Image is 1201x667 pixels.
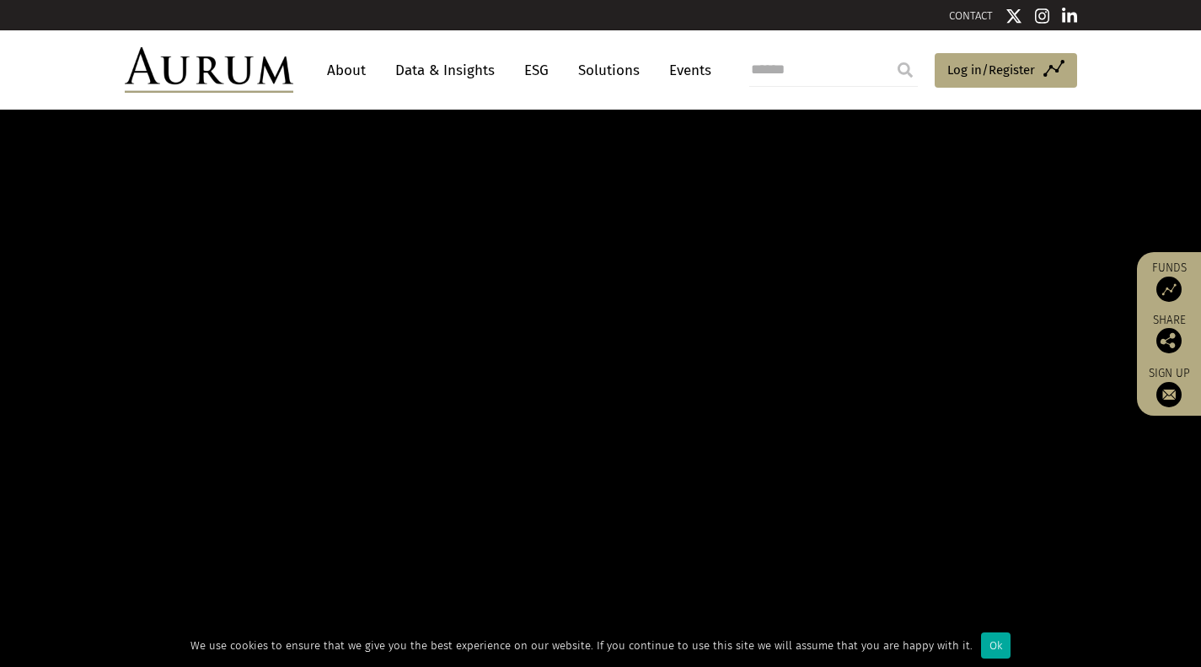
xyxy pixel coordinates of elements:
[1156,277,1182,302] img: Access Funds
[1062,8,1077,24] img: Linkedin icon
[981,632,1011,659] div: Ok
[1156,382,1182,407] img: Sign up to our newsletter
[935,53,1077,89] a: Log in/Register
[1035,8,1050,24] img: Instagram icon
[947,60,1035,80] span: Log in/Register
[1145,261,1193,302] a: Funds
[1156,328,1182,353] img: Share this post
[888,53,922,87] input: Submit
[1005,8,1022,24] img: Twitter icon
[661,55,711,86] a: Events
[319,55,374,86] a: About
[1145,315,1193,353] div: Share
[125,47,293,93] img: Aurum
[570,55,648,86] a: Solutions
[949,9,993,22] a: CONTACT
[1145,366,1193,407] a: Sign up
[387,55,503,86] a: Data & Insights
[516,55,557,86] a: ESG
